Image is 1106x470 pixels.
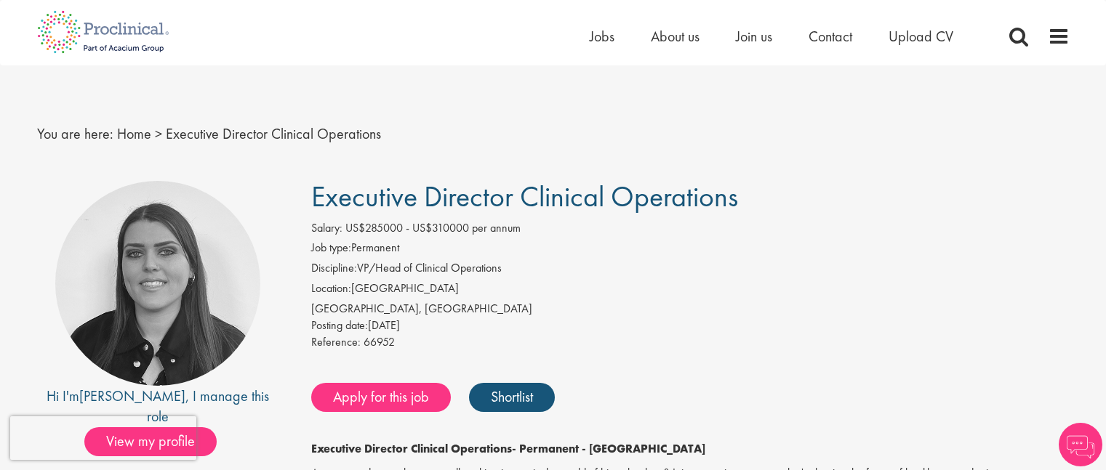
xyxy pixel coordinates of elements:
a: About us [651,27,700,46]
a: [PERSON_NAME] [79,386,185,405]
label: Job type: [311,240,351,256]
div: [GEOGRAPHIC_DATA], [GEOGRAPHIC_DATA] [311,301,1070,317]
div: Hi I'm , I manage this role [37,386,279,427]
span: > [155,124,162,143]
span: You are here: [37,124,113,143]
label: Salary: [311,220,342,237]
span: Posting date: [311,317,368,333]
label: Reference: [311,334,361,351]
label: Location: [311,280,351,297]
a: breadcrumb link [117,124,151,143]
img: Chatbot [1059,423,1102,466]
li: Permanent [311,240,1070,260]
span: Executive Director Clinical Operations [311,178,738,215]
a: Contact [809,27,852,46]
div: [DATE] [311,317,1070,334]
label: Discipline: [311,260,357,277]
img: imeage of recruiter Ciara Noble [55,181,260,386]
strong: Executive Director Clinical Operations [311,441,512,456]
a: Upload CV [889,27,953,46]
li: VP/Head of Clinical Operations [311,260,1070,280]
span: Executive Director Clinical Operations [166,124,381,143]
a: Join us [736,27,772,46]
a: Jobs [590,27,614,46]
span: US$285000 - US$310000 per annum [345,220,521,235]
iframe: reCAPTCHA [10,416,196,460]
a: Apply for this job [311,383,451,412]
li: [GEOGRAPHIC_DATA] [311,280,1070,301]
a: Shortlist [469,383,555,412]
span: 66952 [364,334,395,349]
strong: - Permanent - [GEOGRAPHIC_DATA] [512,441,705,456]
